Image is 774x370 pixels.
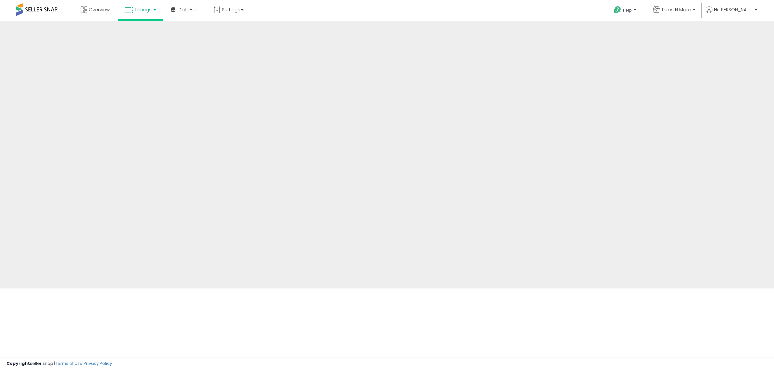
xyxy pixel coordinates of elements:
[623,7,632,13] span: Help
[89,6,110,13] span: Overview
[661,6,691,13] span: Trims N More
[135,6,152,13] span: Listings
[706,6,757,21] a: Hi [PERSON_NAME]
[714,6,753,13] span: Hi [PERSON_NAME]
[178,6,199,13] span: DataHub
[613,6,621,14] i: Get Help
[609,1,643,21] a: Help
